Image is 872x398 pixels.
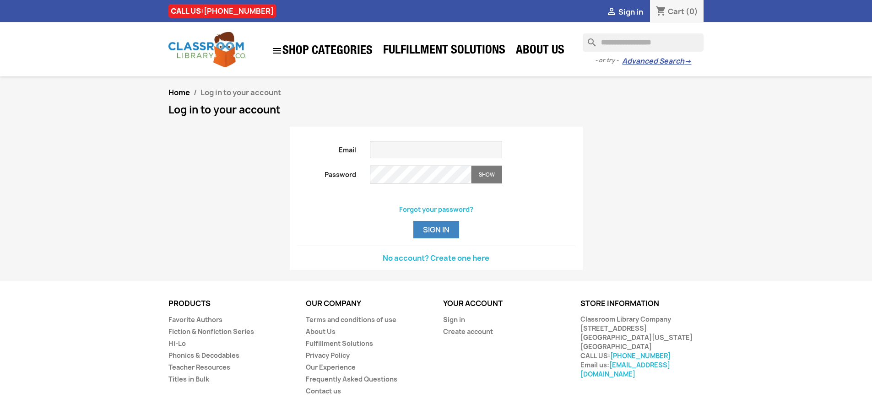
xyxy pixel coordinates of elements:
a: Advanced Search→ [622,57,691,66]
a: Terms and conditions of use [306,315,396,324]
div: CALL US: [168,4,276,18]
i: shopping_cart [655,6,666,17]
label: Password [290,166,363,179]
a: Favorite Authors [168,315,222,324]
a: Fulfillment Solutions [306,339,373,348]
a: Privacy Policy [306,351,350,360]
label: Email [290,141,363,155]
a: Hi-Lo [168,339,186,348]
a: Fiction & Nonfiction Series [168,327,254,336]
h1: Log in to your account [168,104,704,115]
button: Sign in [413,221,459,238]
div: Classroom Library Company [STREET_ADDRESS] [GEOGRAPHIC_DATA][US_STATE] [GEOGRAPHIC_DATA] CALL US:... [580,315,704,379]
a: Sign in [443,315,465,324]
a: Our Experience [306,363,356,371]
i:  [271,45,282,56]
span: Log in to your account [200,87,281,97]
a: Create account [443,327,493,336]
a: About Us [306,327,336,336]
a: Titles in Bulk [168,375,209,383]
button: Show [471,166,502,183]
a: [PHONE_NUMBER] [610,351,671,360]
i:  [606,7,617,18]
a: Your account [443,298,503,308]
a: [EMAIL_ADDRESS][DOMAIN_NAME] [580,360,670,378]
span: - or try - [595,56,622,65]
a: Phonics & Decodables [168,351,239,360]
a: SHOP CATEGORIES [267,41,377,61]
span: (0) [686,6,698,16]
a: Contact us [306,387,341,395]
input: Search [583,33,704,52]
input: Password input [370,166,471,183]
a: Forgot your password? [399,205,473,214]
a: [PHONE_NUMBER] [204,6,274,16]
span: Cart [668,6,684,16]
a: No account? Create one here [383,253,489,263]
a: Teacher Resources [168,363,230,371]
span: Sign in [618,7,643,17]
span: → [684,57,691,66]
p: Our company [306,300,429,308]
a:  Sign in [606,7,643,17]
p: Products [168,300,292,308]
a: Fulfillment Solutions [379,42,510,60]
p: Store information [580,300,704,308]
a: Frequently Asked Questions [306,375,397,383]
a: About Us [511,42,569,60]
a: Home [168,87,190,97]
img: Classroom Library Company [168,32,246,67]
i: search [583,33,594,44]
